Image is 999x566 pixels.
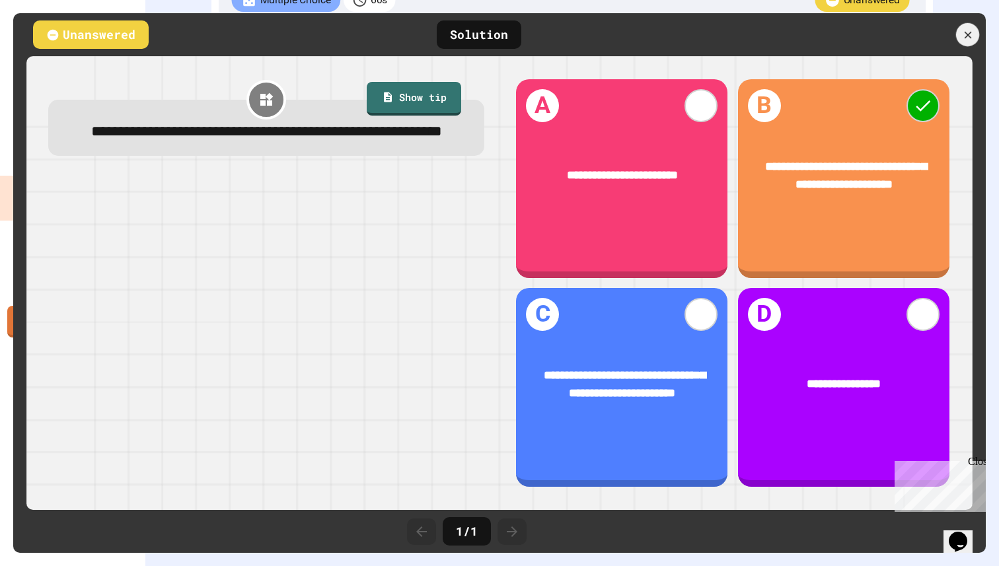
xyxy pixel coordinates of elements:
div: Unanswered [33,20,149,49]
h1: D [748,298,781,331]
h1: C [526,298,559,331]
div: Solution [437,20,521,49]
div: Chat with us now!Close [5,5,91,84]
h1: A [526,89,559,122]
iframe: chat widget [943,513,986,553]
a: Show tip [367,82,461,116]
div: 1 / 1 [443,517,491,546]
h1: B [748,89,781,122]
iframe: chat widget [889,456,986,512]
